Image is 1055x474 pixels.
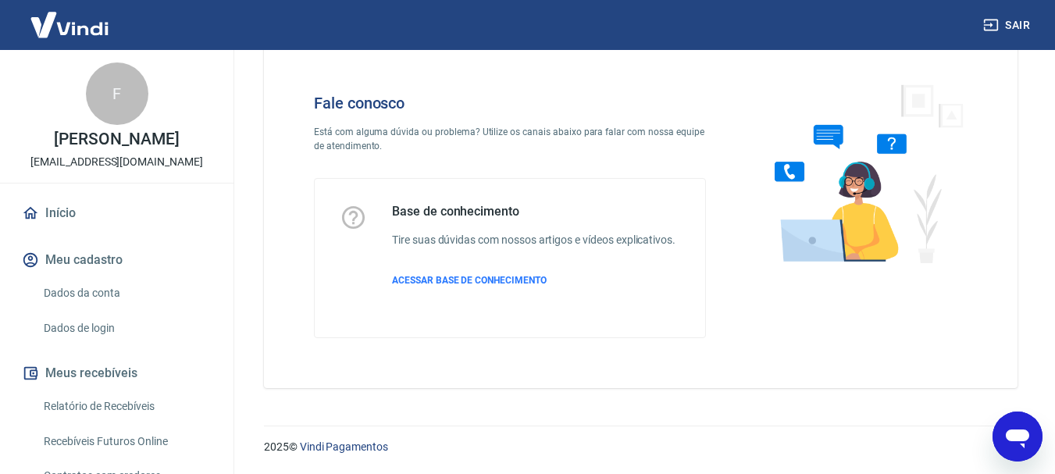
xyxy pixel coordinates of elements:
[19,1,120,48] img: Vindi
[86,62,148,125] div: F
[30,154,203,170] p: [EMAIL_ADDRESS][DOMAIN_NAME]
[392,232,675,248] h6: Tire suas dúvidas com nossos artigos e vídeos explicativos.
[392,204,675,219] h5: Base de conhecimento
[37,426,215,458] a: Recebíveis Futuros Online
[19,356,215,390] button: Meus recebíveis
[392,275,547,286] span: ACESSAR BASE DE CONHECIMENTO
[993,412,1043,462] iframe: Botão para abrir a janela de mensagens, conversa em andamento
[37,312,215,344] a: Dados de login
[392,273,675,287] a: ACESSAR BASE DE CONHECIMENTO
[300,440,388,453] a: Vindi Pagamentos
[314,94,706,112] h4: Fale conosco
[743,69,981,277] img: Fale conosco
[314,125,706,153] p: Está com alguma dúvida ou problema? Utilize os canais abaixo para falar com nossa equipe de atend...
[980,11,1036,40] button: Sair
[19,196,215,230] a: Início
[37,277,215,309] a: Dados da conta
[264,439,1018,455] p: 2025 ©
[37,390,215,422] a: Relatório de Recebíveis
[19,243,215,277] button: Meu cadastro
[54,131,179,148] p: [PERSON_NAME]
